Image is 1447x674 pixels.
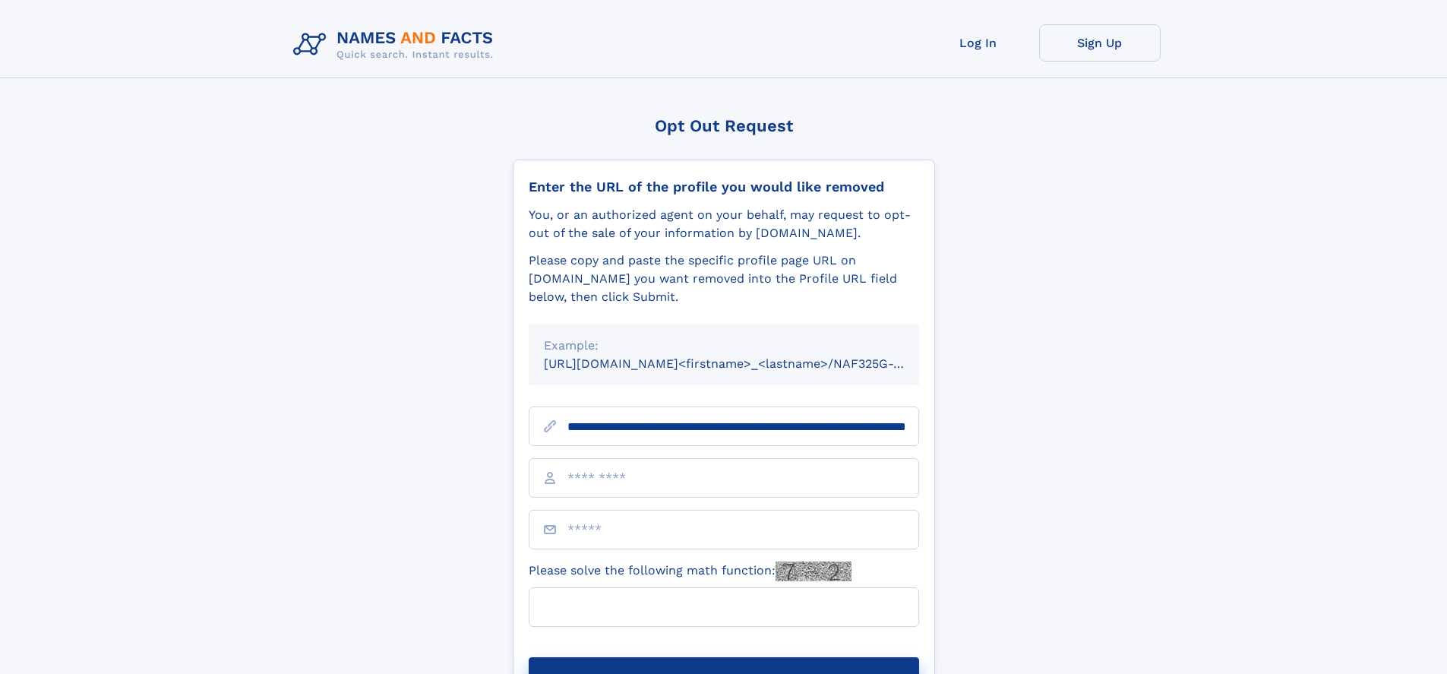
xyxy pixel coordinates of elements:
[529,206,919,242] div: You, or an authorized agent on your behalf, may request to opt-out of the sale of your informatio...
[529,179,919,195] div: Enter the URL of the profile you would like removed
[287,24,506,65] img: Logo Names and Facts
[544,337,904,355] div: Example:
[1039,24,1161,62] a: Sign Up
[529,562,851,581] label: Please solve the following math function:
[529,252,919,306] div: Please copy and paste the specific profile page URL on [DOMAIN_NAME] you want removed into the Pr...
[918,24,1039,62] a: Log In
[544,356,948,371] small: [URL][DOMAIN_NAME]<firstname>_<lastname>/NAF325G-xxxxxxxx
[513,116,935,135] div: Opt Out Request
